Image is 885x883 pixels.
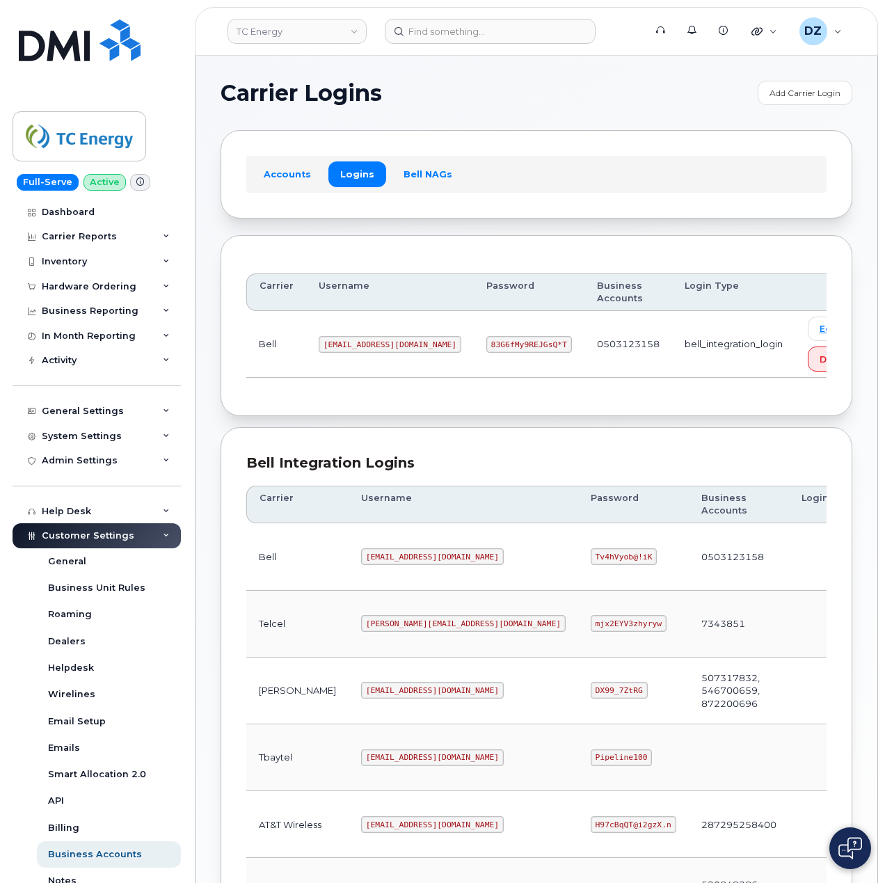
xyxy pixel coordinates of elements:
code: [EMAIL_ADDRESS][DOMAIN_NAME] [361,816,504,833]
a: Accounts [252,161,323,186]
div: Bell Integration Logins [246,453,827,473]
a: Add Carrier Login [758,81,852,105]
th: Business Accounts [689,486,789,524]
td: 287295258400 [689,791,789,858]
th: Username [349,486,578,524]
span: Delete [820,353,852,366]
code: Tv4hVyob@!iK [591,548,657,565]
th: Login Type [672,273,795,312]
th: Username [306,273,474,312]
code: mjx2EYV3zhyryw [591,615,667,632]
code: [PERSON_NAME][EMAIL_ADDRESS][DOMAIN_NAME] [361,615,566,632]
span: Carrier Logins [221,83,382,104]
code: H97cBqQT@i2gzX.n [591,816,676,833]
td: 507317832, 546700659, 872200696 [689,658,789,724]
code: [EMAIL_ADDRESS][DOMAIN_NAME] [361,548,504,565]
code: 83G6fMy9REJGsQ*T [486,336,572,353]
td: 0503123158 [689,523,789,590]
img: Open chat [838,837,862,859]
a: Logins [328,161,386,186]
code: Pipeline100 [591,749,653,766]
code: [EMAIL_ADDRESS][DOMAIN_NAME] [361,749,504,766]
th: Carrier [246,486,349,524]
code: [EMAIL_ADDRESS][DOMAIN_NAME] [361,682,504,699]
code: [EMAIL_ADDRESS][DOMAIN_NAME] [319,336,461,353]
td: Telcel [246,591,349,658]
td: Tbaytel [246,724,349,791]
td: 7343851 [689,591,789,658]
td: AT&T Wireless [246,791,349,858]
td: bell_integration_login [672,311,795,378]
th: Password [578,486,689,524]
a: Bell NAGs [392,161,464,186]
td: Bell [246,311,306,378]
td: [PERSON_NAME] [246,658,349,724]
th: Login Type [789,486,882,524]
th: Carrier [246,273,306,312]
th: Password [474,273,584,312]
td: Bell [246,523,349,590]
th: Business Accounts [584,273,672,312]
a: Edit [808,317,850,341]
code: DX99_7ZtRG [591,682,648,699]
button: Delete [808,347,863,372]
td: 0503123158 [584,311,672,378]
